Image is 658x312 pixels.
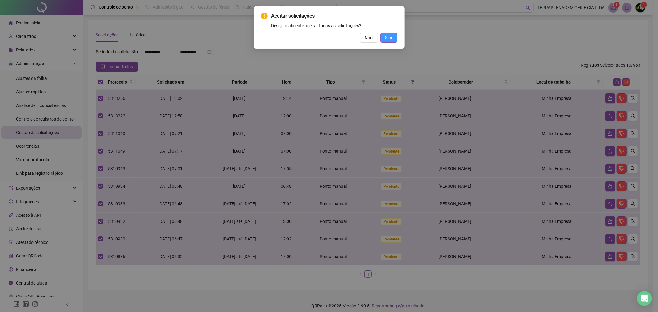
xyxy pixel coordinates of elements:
[365,34,373,41] span: Não
[637,291,652,306] div: Open Intercom Messenger
[385,34,392,41] span: Sim
[271,12,397,20] span: Aceitar solicitações
[261,13,268,19] span: exclamation-circle
[380,33,397,43] button: Sim
[360,33,378,43] button: Não
[271,22,397,29] div: Deseja realmente aceitar todas as solicitações?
